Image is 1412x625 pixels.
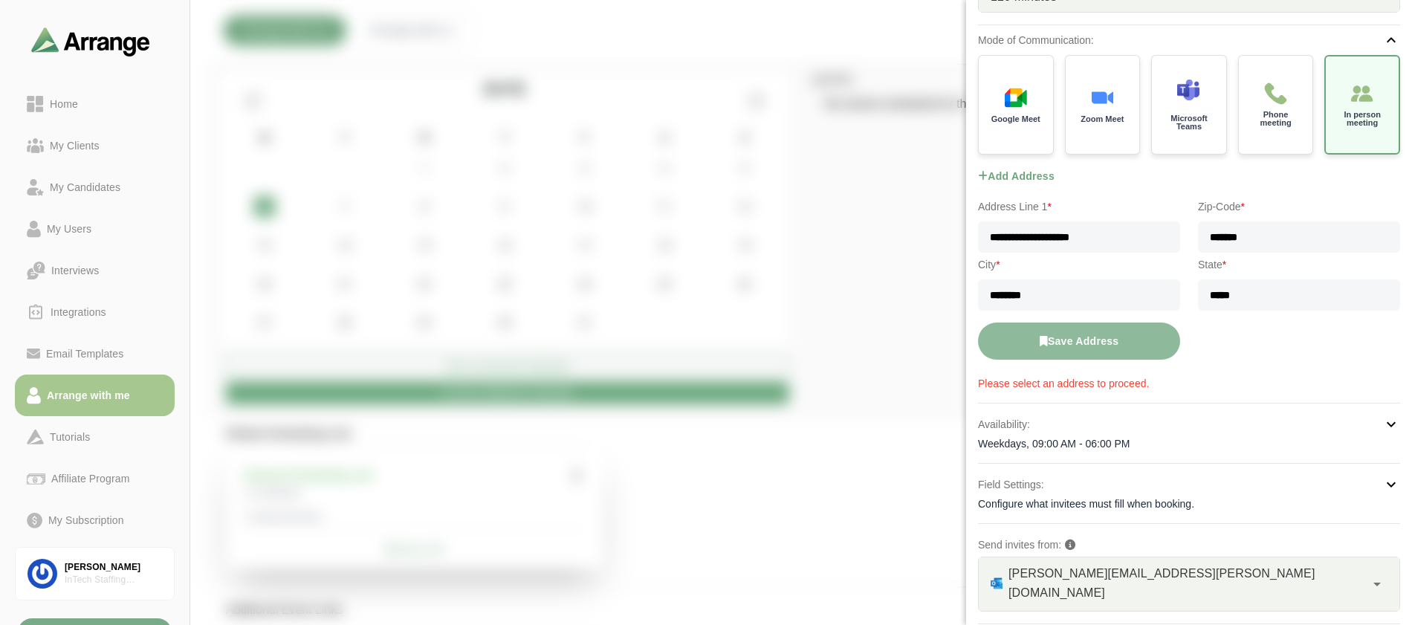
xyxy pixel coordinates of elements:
[1164,114,1214,131] p: Microsoft Teams
[1177,79,1199,101] img: Microsoft Teams
[1264,82,1286,105] img: Phone meeting
[42,511,130,529] div: My Subscription
[1005,86,1027,109] img: Google Meet
[65,574,162,586] div: InTech Staffing Solutions
[15,499,175,541] a: My Subscription
[41,386,136,404] div: Arrange with me
[15,416,175,458] a: Tutorials
[978,155,1055,198] button: Add address
[978,536,1400,554] p: Send invites from:
[1198,256,1400,273] label: State
[991,577,1003,589] img: GRAPH
[15,125,175,166] a: My Clients
[978,415,1030,433] p: Availability:
[15,208,175,250] a: My Users
[991,115,1040,123] p: Google Meet
[15,375,175,416] a: Arrange with me
[44,428,96,446] div: Tutorials
[978,376,1400,391] p: Please select an address to proceed.
[44,95,84,113] div: Home
[978,496,1400,511] div: Configure what invitees must fill when booking.
[15,250,175,291] a: Interviews
[45,470,135,488] div: Affiliate Program
[44,137,106,155] div: My Clients
[978,476,1044,493] p: Field Settings:
[15,458,175,499] a: Affiliate Program
[978,436,1400,451] div: Weekdays, 09:00 AM - 06:00 PM
[41,220,97,238] div: My Users
[1198,198,1400,216] label: Zip-Code
[1091,86,1113,109] img: Zoom Meet
[15,291,175,333] a: Integrations
[1081,115,1124,123] p: Zoom Meet
[1008,564,1352,603] span: [PERSON_NAME][EMAIL_ADDRESS][PERSON_NAME][DOMAIN_NAME]
[31,27,150,56] img: arrangeai-name-small-logo.4d2b8aee.svg
[65,561,162,574] div: [PERSON_NAME]
[15,166,175,208] a: My Candidates
[44,178,126,196] div: My Candidates
[15,83,175,125] a: Home
[40,345,129,363] div: Email Templates
[978,323,1180,360] button: Save Address
[1338,111,1387,127] p: In person meeting
[978,198,1180,216] label: Address Line 1
[15,547,175,600] a: [PERSON_NAME]InTech Staffing Solutions
[1351,82,1373,105] img: IIn person
[978,31,1094,49] p: Mode of Communication:
[45,262,105,279] div: Interviews
[45,303,112,321] div: Integrations
[978,256,1180,273] label: City
[15,333,175,375] a: Email Templates
[1251,111,1301,127] p: Phone meeting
